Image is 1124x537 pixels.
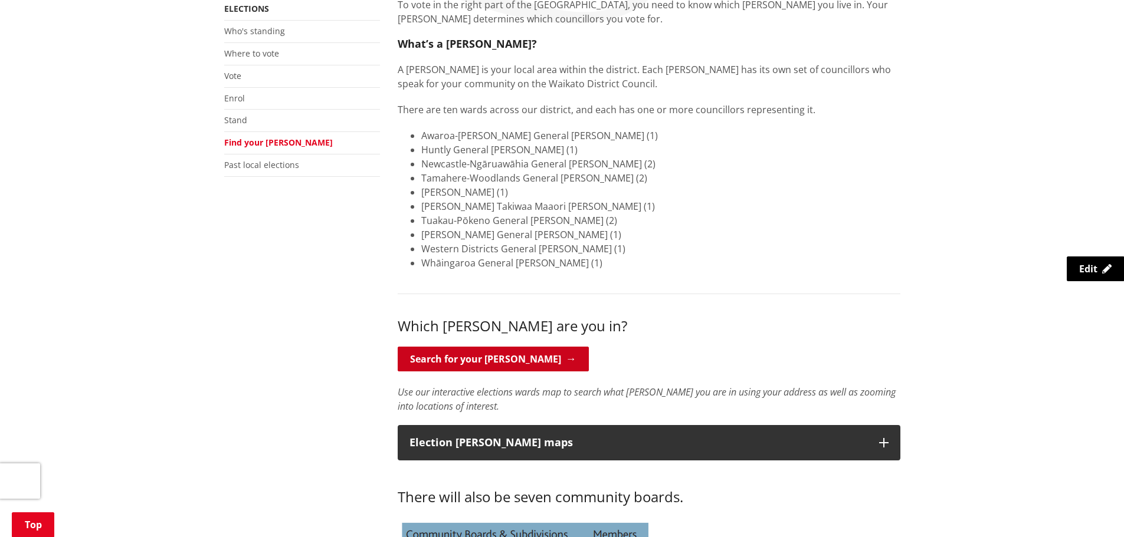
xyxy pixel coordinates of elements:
[398,472,900,506] h3: There will also be seven community boards.
[421,213,900,228] li: Tuakau-Pōkeno General [PERSON_NAME] (2)
[398,103,900,117] p: There are ten wards across our district, and each has one or more councillors representing it.
[224,3,269,14] a: Elections
[224,137,333,148] a: Find your [PERSON_NAME]
[421,129,900,143] li: Awaroa-[PERSON_NAME] General [PERSON_NAME] (1)
[398,318,900,335] h3: Which [PERSON_NAME] are you in?
[421,157,900,171] li: Newcastle-Ngāruawāhia General [PERSON_NAME] (2)
[398,425,900,460] button: Election [PERSON_NAME] maps
[421,256,900,270] li: Whāingaroa General [PERSON_NAME] (1)
[224,93,245,104] a: Enrol
[224,114,247,126] a: Stand
[1079,262,1097,275] span: Edit
[224,48,279,59] a: Where to vote
[398,347,589,371] a: Search for your [PERSON_NAME]
[224,25,285,37] a: Who's standing
[421,199,900,213] li: [PERSON_NAME] Takiwaa Maaori [PERSON_NAME] (1)
[409,437,867,449] p: Election [PERSON_NAME] maps
[224,70,241,81] a: Vote
[224,159,299,170] a: Past local elections
[421,228,900,242] li: [PERSON_NAME] General [PERSON_NAME] (1)
[398,386,896,413] em: Use our interactive elections wards map to search what [PERSON_NAME] you are in using your addres...
[421,185,900,199] li: [PERSON_NAME] (1)
[398,37,537,51] strong: What’s a [PERSON_NAME]?
[421,143,900,157] li: Huntly General [PERSON_NAME] (1)
[421,242,900,256] li: Western Districts General [PERSON_NAME] (1)
[398,62,900,91] p: A [PERSON_NAME] is your local area within the district. Each [PERSON_NAME] has its own set of cou...
[1070,487,1112,530] iframe: Messenger Launcher
[12,512,54,537] a: Top
[1067,256,1124,281] a: Edit
[421,171,900,185] li: Tamahere-Woodlands General [PERSON_NAME] (2)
